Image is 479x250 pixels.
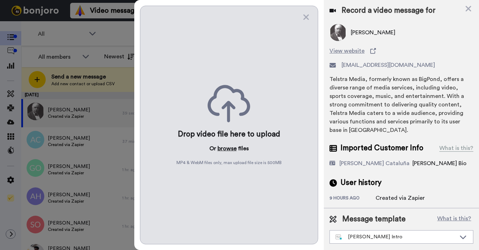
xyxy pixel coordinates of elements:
[336,233,456,240] div: [PERSON_NAME] Intro
[412,161,467,166] span: [PERSON_NAME] Bio
[209,144,249,153] p: Or files
[342,61,435,69] span: [EMAIL_ADDRESS][DOMAIN_NAME]
[336,234,342,240] img: nextgen-template.svg
[329,47,473,55] a: View website
[342,214,406,225] span: Message template
[339,159,410,168] div: [PERSON_NAME] Cataluña
[329,75,473,134] div: Telstra Media, formerly known as BigPond, offers a diverse range of media services, including vid...
[376,194,425,202] div: Created via Zapier
[176,160,282,165] span: MP4 & WebM files only, max upload file size is 500 MB
[435,214,473,225] button: What is this?
[340,178,382,188] span: User history
[218,144,237,153] button: browse
[178,129,280,139] div: Drop video file here to upload
[329,195,376,202] div: 9 hours ago
[329,47,365,55] span: View website
[340,143,423,153] span: Imported Customer Info
[439,144,473,152] div: What is this?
